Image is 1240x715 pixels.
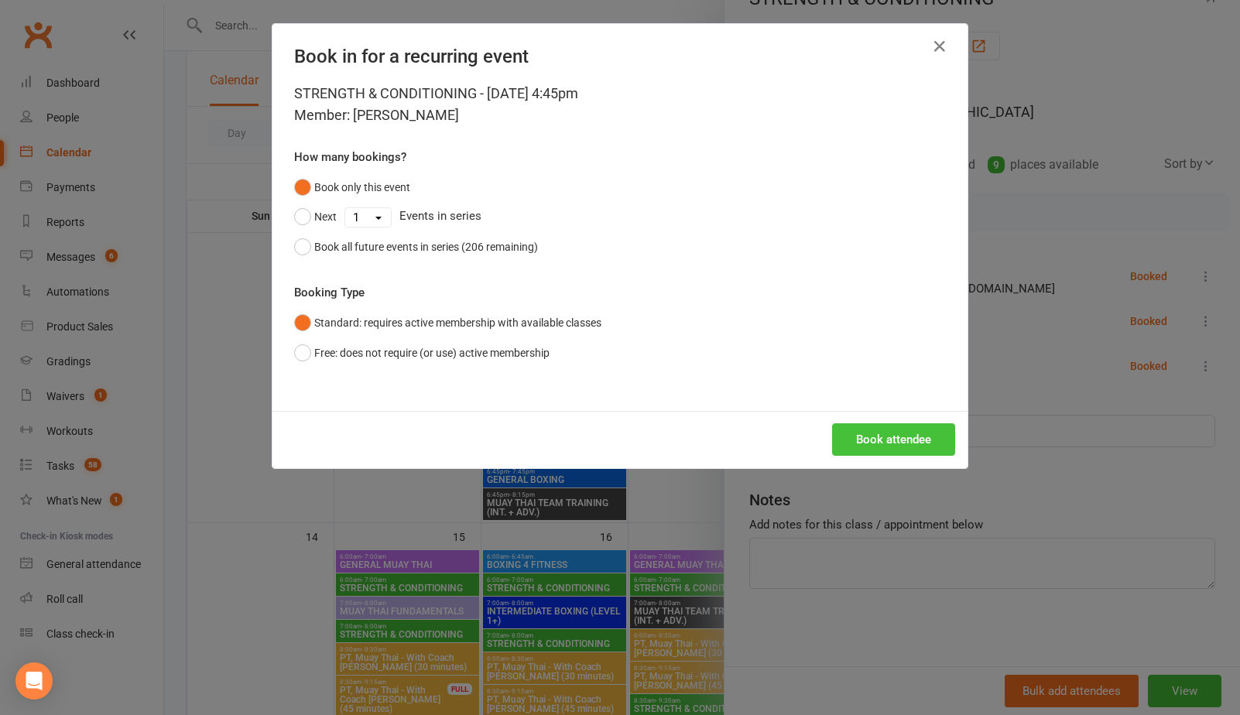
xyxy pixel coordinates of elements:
[294,283,365,302] label: Booking Type
[314,238,538,255] div: Book all future events in series (206 remaining)
[294,46,946,67] h4: Book in for a recurring event
[294,83,946,126] div: STRENGTH & CONDITIONING - [DATE] 4:45pm Member: [PERSON_NAME]
[294,173,410,202] button: Book only this event
[927,34,952,59] button: Close
[294,308,601,337] button: Standard: requires active membership with available classes
[294,232,538,262] button: Book all future events in series (206 remaining)
[294,202,946,231] div: Events in series
[15,662,53,700] div: Open Intercom Messenger
[294,202,337,231] button: Next
[832,423,955,456] button: Book attendee
[294,338,550,368] button: Free: does not require (or use) active membership
[294,148,406,166] label: How many bookings?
